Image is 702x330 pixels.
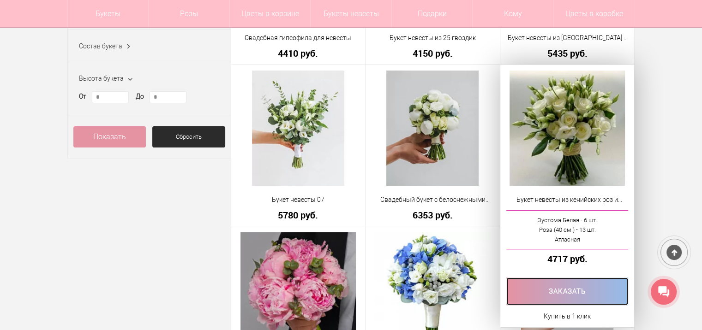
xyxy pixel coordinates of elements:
a: Букет невесты из кенийских роз и эустомы [506,195,629,205]
label: До [136,92,144,101]
a: 6353 руб. [372,210,494,220]
a: Эустома Белая - 6 шт.Роза (40 см.) - 13 шт.Атласная [506,210,629,249]
img: Свадебный букет с белоснежными пионами [386,71,479,186]
a: 4410 руб. [237,48,360,58]
img: Букет невесты 07 [252,71,344,186]
a: Показать [73,126,146,147]
a: Свадебный букет с белоснежными пионами [372,195,494,205]
a: Букет невесты из [GEOGRAPHIC_DATA] и белых роз [506,33,629,43]
span: Высота букета [79,75,124,82]
a: Букет невесты 07 [237,195,360,205]
span: Состав букета [79,42,122,50]
a: 4150 руб. [372,48,494,58]
a: 4717 руб. [506,254,629,264]
a: 5780 руб. [237,210,360,220]
img: Букет невесты из кенийских роз и эустомы [510,71,625,186]
a: 5435 руб. [506,48,629,58]
a: Сбросить [152,126,225,147]
a: Купить в 1 клик [544,311,591,322]
label: От [79,92,86,101]
a: Букет невесты из 25 гвоздик [372,33,494,43]
a: Свадебная гипсофила для невесты [237,33,360,43]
